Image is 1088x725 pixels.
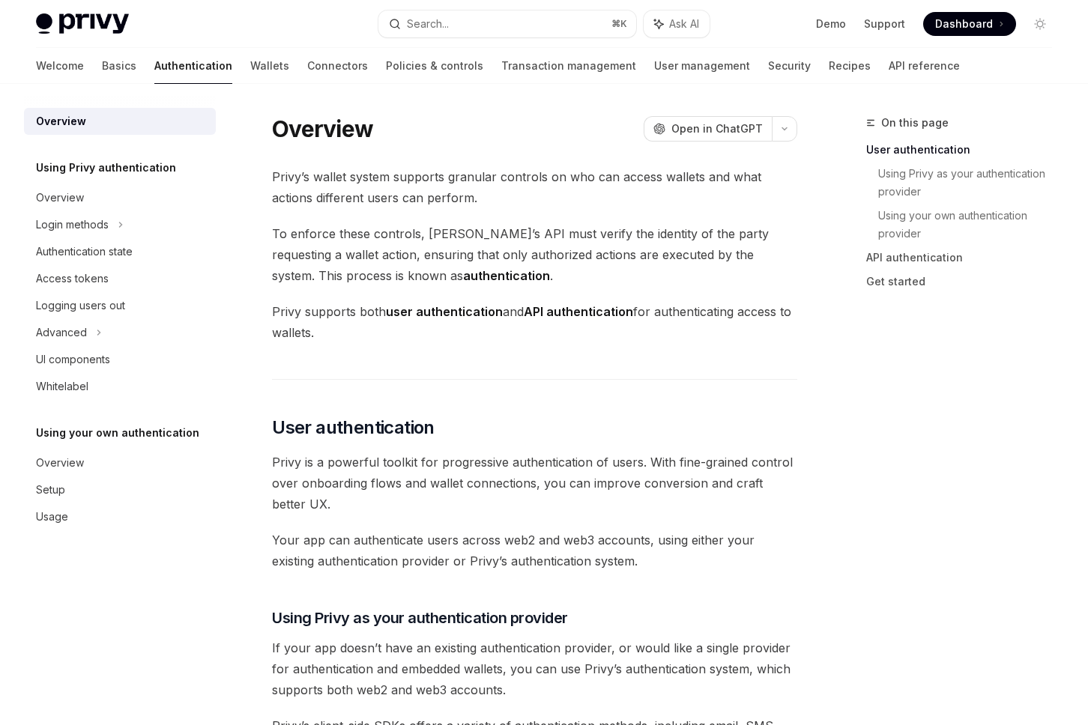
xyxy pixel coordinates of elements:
a: Authentication state [24,238,216,265]
div: Setup [36,481,65,499]
a: Basics [102,48,136,84]
a: Demo [816,16,846,31]
img: light logo [36,13,129,34]
a: Using your own authentication provider [878,204,1064,246]
strong: API authentication [524,304,633,319]
strong: authentication [463,268,550,283]
a: Whitelabel [24,373,216,400]
a: User authentication [866,138,1064,162]
a: Overview [24,108,216,135]
a: Recipes [829,48,871,84]
a: User management [654,48,750,84]
a: Logging users out [24,292,216,319]
span: User authentication [272,416,435,440]
span: Open in ChatGPT [671,121,763,136]
strong: user authentication [386,304,503,319]
span: On this page [881,114,949,132]
div: Whitelabel [36,377,88,395]
div: Access tokens [36,270,109,288]
span: Privy is a powerful toolkit for progressive authentication of users. With fine-grained control ov... [272,452,797,515]
a: Connectors [307,48,368,84]
a: Overview [24,184,216,211]
a: Overview [24,449,216,476]
a: Transaction management [501,48,636,84]
span: To enforce these controls, [PERSON_NAME]’s API must verify the identity of the party requesting a... [272,223,797,286]
div: Overview [36,189,84,207]
div: Search... [407,15,449,33]
div: Usage [36,508,68,526]
span: Ask AI [669,16,699,31]
a: Support [864,16,905,31]
h1: Overview [272,115,373,142]
div: Login methods [36,216,109,234]
a: Wallets [250,48,289,84]
div: Overview [36,454,84,472]
h5: Using Privy authentication [36,159,176,177]
a: Dashboard [923,12,1016,36]
a: Access tokens [24,265,216,292]
span: Privy supports both and for authenticating access to wallets. [272,301,797,343]
div: Overview [36,112,86,130]
a: Authentication [154,48,232,84]
a: Get started [866,270,1064,294]
button: Toggle dark mode [1028,12,1052,36]
div: Authentication state [36,243,133,261]
span: ⌘ K [611,18,627,30]
button: Ask AI [644,10,710,37]
span: Using Privy as your authentication provider [272,607,568,628]
h5: Using your own authentication [36,424,199,442]
a: Using Privy as your authentication provider [878,162,1064,204]
a: Policies & controls [386,48,483,84]
a: Usage [24,503,216,530]
div: Advanced [36,324,87,342]
a: UI components [24,346,216,373]
a: Security [768,48,811,84]
a: Welcome [36,48,84,84]
span: Privy’s wallet system supports granular controls on who can access wallets and what actions diffe... [272,166,797,208]
div: Logging users out [36,297,125,315]
button: Open in ChatGPT [644,116,772,142]
a: Setup [24,476,216,503]
a: API reference [889,48,960,84]
button: Search...⌘K [378,10,635,37]
span: If your app doesn’t have an existing authentication provider, or would like a single provider for... [272,637,797,700]
span: Your app can authenticate users across web2 and web3 accounts, using either your existing authent... [272,530,797,571]
span: Dashboard [935,16,993,31]
div: UI components [36,351,110,368]
a: API authentication [866,246,1064,270]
